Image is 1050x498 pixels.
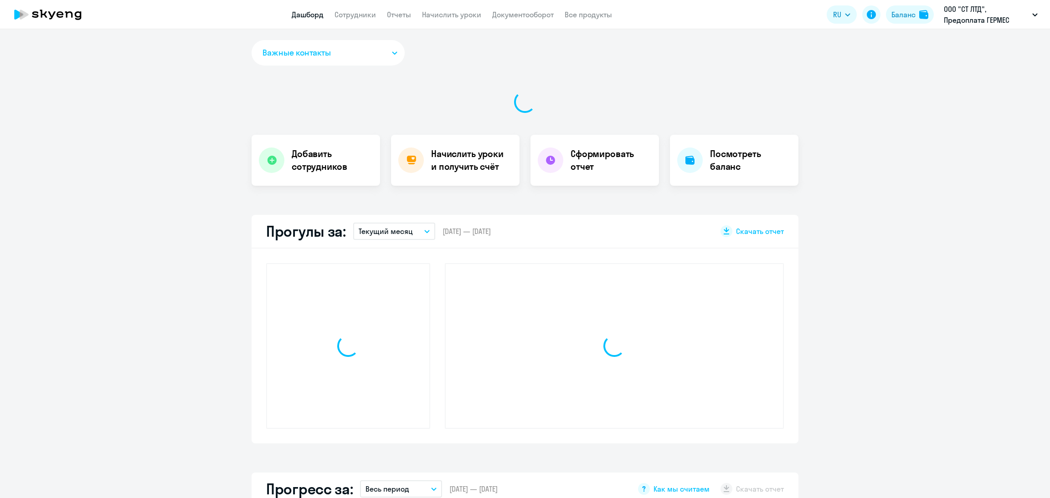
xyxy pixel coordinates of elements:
[365,483,409,494] p: Весь период
[266,222,346,240] h2: Прогулы за:
[886,5,934,24] button: Балансbalance
[710,147,791,173] h4: Посмотреть баланс
[449,484,498,494] span: [DATE] — [DATE]
[353,223,435,240] button: Текущий месяц
[266,480,353,498] h2: Прогресс за:
[891,9,916,20] div: Баланс
[252,40,405,66] button: Важные контакты
[335,10,376,19] a: Сотрудники
[443,226,491,236] span: [DATE] — [DATE]
[736,226,784,236] span: Скачать отчет
[422,10,481,19] a: Начислить уроки
[292,147,373,173] h4: Добавить сотрудников
[431,147,510,173] h4: Начислить уроки и получить счёт
[654,484,710,494] span: Как мы считаем
[827,5,857,24] button: RU
[939,4,1042,25] button: ООО "СТ ЛТД", Предоплата ГЕРМЕС
[919,10,928,19] img: balance
[360,480,442,498] button: Весь период
[292,10,324,19] a: Дашборд
[262,47,331,59] span: Важные контакты
[944,4,1029,25] p: ООО "СТ ЛТД", Предоплата ГЕРМЕС
[387,10,411,19] a: Отчеты
[359,226,413,237] p: Текущий месяц
[492,10,554,19] a: Документооборот
[833,9,841,20] span: RU
[571,147,652,173] h4: Сформировать отчет
[565,10,612,19] a: Все продукты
